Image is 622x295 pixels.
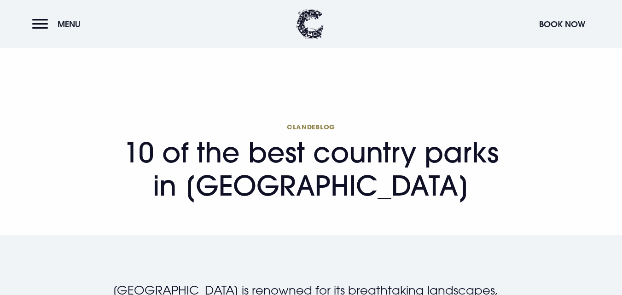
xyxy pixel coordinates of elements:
span: Menu [58,19,81,29]
span: Clandeblog [113,122,509,131]
h1: 10 of the best country parks in [GEOGRAPHIC_DATA] [113,122,509,202]
img: Clandeboye Lodge [296,9,324,39]
button: Menu [32,14,85,34]
button: Book Now [535,14,590,34]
